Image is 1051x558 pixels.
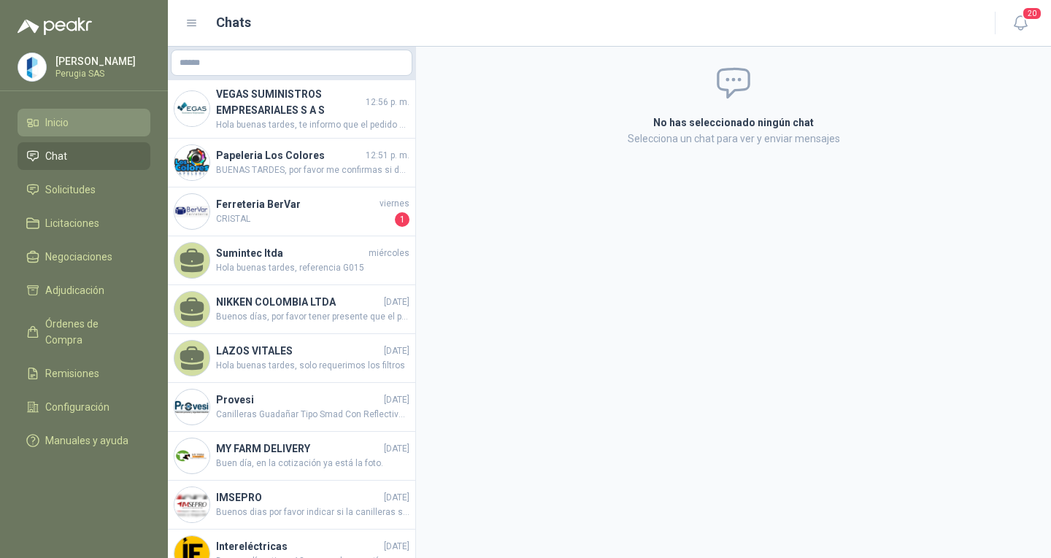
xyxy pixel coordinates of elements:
[216,343,381,359] h4: LAZOS VITALES
[18,18,92,35] img: Logo peakr
[384,491,409,505] span: [DATE]
[216,245,366,261] h4: Sumintec ltda
[18,53,46,81] img: Company Logo
[479,131,988,147] p: Selecciona un chat para ver y enviar mensajes
[18,276,150,304] a: Adjudicación
[55,69,147,78] p: Perugia SAS
[174,487,209,522] img: Company Logo
[216,408,409,422] span: Canilleras Guadañar Tipo Smad Con Reflectivo Proteccion Pie Romano Work. Canillera Tipo Smad. Fab...
[45,433,128,449] span: Manuales y ayuda
[384,393,409,407] span: [DATE]
[45,316,136,348] span: Órdenes de Compra
[55,56,147,66] p: [PERSON_NAME]
[479,115,988,131] h2: No has seleccionado ningún chat
[45,215,99,231] span: Licitaciones
[216,310,409,324] span: Buenos días, por favor tener presente que el precio se encuentra en promoción hasta el 30 de este...
[174,194,209,229] img: Company Logo
[18,427,150,454] a: Manuales y ayuda
[174,91,209,126] img: Company Logo
[168,383,415,432] a: Company LogoProvesi[DATE]Canilleras Guadañar Tipo Smad Con Reflectivo Proteccion Pie Romano Work....
[45,282,104,298] span: Adjudicación
[168,432,415,481] a: Company LogoMY FARM DELIVERY[DATE]Buen día, en la cotización ya está la foto.
[395,212,409,227] span: 1
[369,247,409,260] span: miércoles
[174,145,209,180] img: Company Logo
[216,147,363,163] h4: Papeleria Los Colores
[216,538,381,554] h4: Intereléctricas
[216,505,409,519] span: Buenos dias por favor indicar si la canilleras son para guadañar o para motocilcista gracias
[216,294,381,310] h4: NIKKEN COLOMBIA LTDA
[168,481,415,530] a: Company LogoIMSEPRO[DATE]Buenos dias por favor indicar si la canilleras son para guadañar o para ...
[216,359,409,373] span: Hola buenas tardes, solo requerimos los filtros
[216,212,392,227] span: CRISTAL
[216,392,381,408] h4: Provesi
[168,334,415,383] a: LAZOS VITALES[DATE]Hola buenas tardes, solo requerimos los filtros
[18,176,150,204] a: Solicitudes
[380,197,409,211] span: viernes
[45,249,112,265] span: Negociaciones
[174,390,209,425] img: Company Logo
[18,243,150,271] a: Negociaciones
[45,115,69,131] span: Inicio
[18,310,150,354] a: Órdenes de Compra
[216,163,409,177] span: BUENAS TARDES, por favor me confirmas si despacharan las servilletas o saber si debo cancelar el ...
[168,139,415,187] a: Company LogoPapeleria Los Colores12:51 p. m.BUENAS TARDES, por favor me confirmas si despacharan ...
[168,80,415,139] a: Company LogoVEGAS SUMINISTROS EMPRESARIALES S A S12:56 p. m.Hola buenas tardes, te informo que el...
[216,489,381,505] h4: IMSEPRO
[174,438,209,473] img: Company Logo
[216,457,409,470] span: Buen día, en la cotización ya está la foto.
[45,148,67,164] span: Chat
[384,344,409,358] span: [DATE]
[45,182,96,198] span: Solicitudes
[384,442,409,456] span: [DATE]
[216,12,251,33] h1: Chats
[45,399,109,415] span: Configuración
[1007,10,1033,36] button: 20
[168,236,415,285] a: Sumintec ltdamiércolesHola buenas tardes, referencia G015
[216,86,363,118] h4: VEGAS SUMINISTROS EMPRESARIALES S A S
[216,118,409,132] span: Hola buenas tardes, te informo que el pedido entregado el dia [PERSON_NAME][DATE], lo entregaron ...
[384,295,409,309] span: [DATE]
[366,96,409,109] span: 12:56 p. m.
[18,360,150,387] a: Remisiones
[168,187,415,236] a: Company LogoFerreteria BerVarviernesCRISTAL1
[216,261,409,275] span: Hola buenas tardes, referencia G015
[366,149,409,163] span: 12:51 p. m.
[45,365,99,381] span: Remisiones
[18,142,150,170] a: Chat
[18,393,150,421] a: Configuración
[1022,7,1042,20] span: 20
[216,441,381,457] h4: MY FARM DELIVERY
[18,109,150,136] a: Inicio
[168,285,415,334] a: NIKKEN COLOMBIA LTDA[DATE]Buenos días, por favor tener presente que el precio se encuentra en pro...
[18,209,150,237] a: Licitaciones
[216,196,377,212] h4: Ferreteria BerVar
[384,540,409,554] span: [DATE]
